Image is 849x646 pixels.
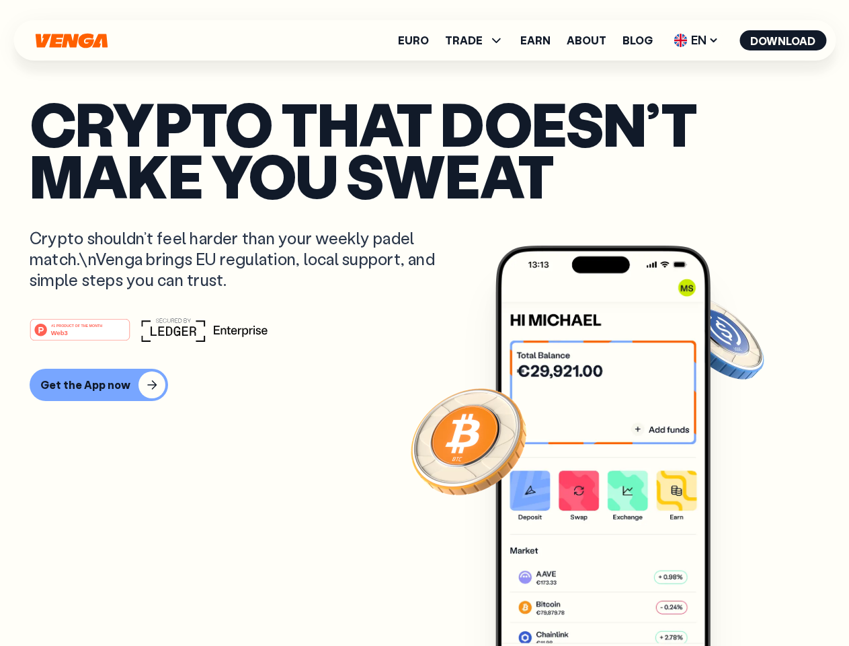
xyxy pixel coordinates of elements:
tspan: Web3 [51,328,68,336]
span: TRADE [445,35,483,46]
button: Get the App now [30,369,168,401]
p: Crypto that doesn’t make you sweat [30,98,819,201]
span: TRADE [445,32,504,48]
tspan: #1 PRODUCT OF THE MONTH [51,323,102,327]
a: #1 PRODUCT OF THE MONTHWeb3 [30,326,130,344]
img: flag-uk [674,34,687,47]
p: Crypto shouldn’t feel harder than your weekly padel match.\nVenga brings EU regulation, local sup... [30,227,454,291]
a: Earn [520,35,551,46]
a: About [567,35,606,46]
span: EN [669,30,723,51]
div: Get the App now [40,378,130,392]
a: Euro [398,35,429,46]
img: USDC coin [670,289,767,386]
svg: Home [34,33,109,48]
button: Download [739,30,826,50]
img: Bitcoin [408,380,529,501]
a: Get the App now [30,369,819,401]
a: Blog [622,35,653,46]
